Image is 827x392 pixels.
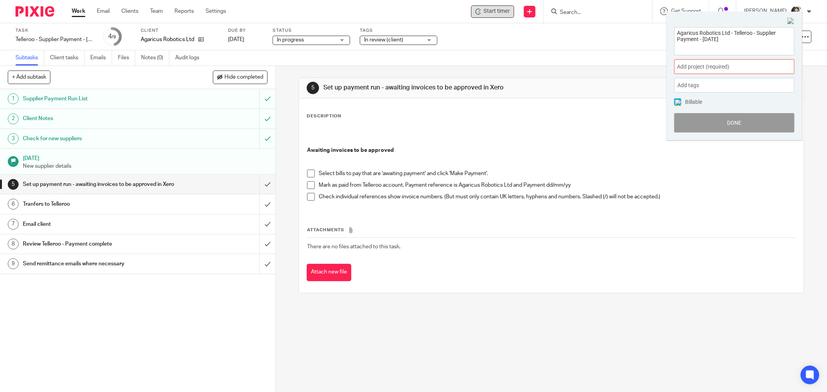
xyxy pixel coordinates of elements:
[675,28,794,53] textarea: Agaricus Robotics Ltd - Telleroo - Supplier Payment - [DATE]
[319,193,796,201] p: Check individual references show invoice numbers. (But must only contain UK letters, hyphens and ...
[677,79,703,91] span: Add tags
[307,264,351,281] button: Attach new file
[8,219,19,230] div: 7
[205,7,226,15] a: Settings
[319,181,796,189] p: Mark as paid from Telleroo account. Payment reference is Agaricus Robotics Ltd and Payment dd/mm/yy
[360,28,437,34] label: Tags
[677,63,775,71] span: Add project (required)
[791,5,803,18] img: barbara-raine-.jpg
[23,162,268,170] p: New supplier details
[323,84,568,92] h1: Set up payment run - awaiting invoices to be approved in Xero
[307,244,401,249] span: There are no files attached to this task.
[273,28,350,34] label: Status
[471,5,514,18] div: Agaricus Robotics Ltd - Telleroo - Supplier Payment - Fri 22 August
[23,93,176,105] h1: Supplier Payment Run List
[150,7,163,15] a: Team
[23,238,176,250] h1: Review Telleroo - Payment complete
[224,74,263,81] span: Hide completed
[8,179,19,190] div: 5
[8,133,19,144] div: 3
[675,100,681,106] img: checked.png
[112,35,116,39] small: /9
[97,7,110,15] a: Email
[23,113,176,124] h1: Client Notes
[90,50,112,65] a: Emails
[787,18,794,25] img: Close
[307,148,394,153] strong: Awaiting invoices to be approved
[685,99,702,105] span: Billable
[307,228,344,232] span: Attachments
[277,37,304,43] span: In progress
[307,82,319,94] div: 5
[23,153,268,162] h1: [DATE]
[141,36,194,43] p: Agaricus Robotics Ltd
[23,258,176,270] h1: Send remittance emails where necessary
[228,37,244,42] span: [DATE]
[8,258,19,269] div: 9
[307,113,341,119] p: Description
[228,28,263,34] label: Due by
[8,93,19,104] div: 1
[16,28,93,34] label: Task
[319,170,796,177] p: Select bills to pay that are 'awaiting payment' and click 'Make Payment'.
[744,7,787,15] p: [PERSON_NAME]
[174,7,194,15] a: Reports
[108,32,116,41] div: 4
[23,179,176,190] h1: Set up payment run - awaiting invoices to be approved in Xero
[8,239,19,249] div: 8
[16,36,93,43] div: Telleroo - Supplier Payment - Fri 22 August
[213,70,268,84] button: Hide completed
[16,50,44,65] a: Subtasks
[671,9,701,14] span: Get Support
[559,9,629,16] input: Search
[483,7,510,15] span: Start timer
[16,36,93,43] div: Telleroo - Supplier Payment - [DATE]
[8,113,19,124] div: 2
[16,6,54,17] img: Pixie
[141,28,218,34] label: Client
[50,50,85,65] a: Client tasks
[23,218,176,230] h1: Email client
[23,198,176,210] h1: Tranfers to Telleroo
[674,113,794,132] button: Done
[141,50,169,65] a: Notes (0)
[23,133,176,144] h1: Check for new suppliers
[175,50,205,65] a: Audit logs
[364,37,403,43] span: In review (client)
[118,50,135,65] a: Files
[72,7,85,15] a: Work
[121,7,138,15] a: Clients
[8,70,50,84] button: + Add subtask
[8,199,19,210] div: 6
